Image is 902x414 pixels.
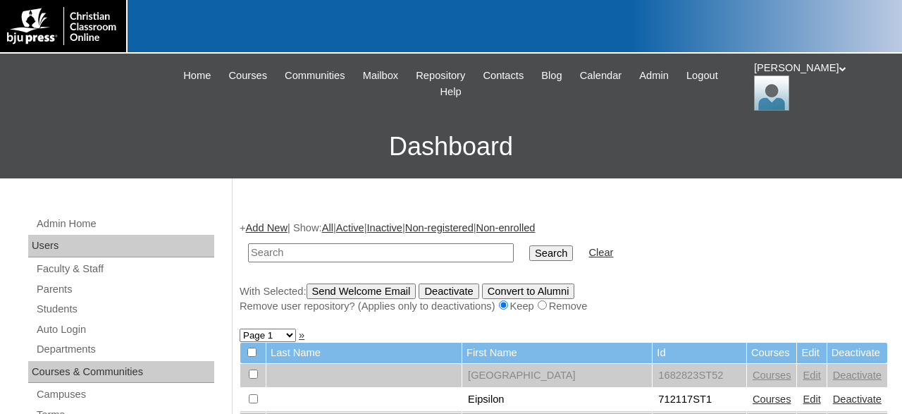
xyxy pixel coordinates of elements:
[639,68,669,84] span: Admin
[573,68,629,84] a: Calendar
[482,284,575,299] input: Convert to Alumni
[753,394,791,405] a: Courses
[753,370,791,381] a: Courses
[7,115,895,178] h3: Dashboard
[35,386,214,403] a: Campuses
[246,222,288,233] a: Add New
[653,388,746,412] td: 712117ST1
[28,361,214,384] div: Courses & Communities
[679,68,725,84] a: Logout
[754,61,888,111] div: [PERSON_NAME]
[686,68,718,84] span: Logout
[827,343,887,363] td: Deactivate
[285,68,345,84] span: Communities
[483,68,524,84] span: Contacts
[588,247,613,258] a: Clear
[183,68,211,84] span: Home
[476,68,531,84] a: Contacts
[534,68,569,84] a: Blog
[541,68,562,84] span: Blog
[833,394,882,405] a: Deactivate
[336,222,364,233] a: Active
[240,221,888,314] div: + | Show: | | | |
[248,243,514,262] input: Search
[35,281,214,298] a: Parents
[363,68,399,84] span: Mailbox
[580,68,622,84] span: Calendar
[754,75,789,111] img: Jonelle Rodriguez
[35,341,214,358] a: Departments
[632,68,676,84] a: Admin
[35,215,214,233] a: Admin Home
[803,394,820,405] a: Edit
[529,245,573,261] input: Search
[35,321,214,339] a: Auto Login
[747,343,797,363] td: Courses
[266,343,462,363] td: Last Name
[322,222,333,233] a: All
[299,329,304,341] a: »
[35,300,214,318] a: Students
[416,68,465,84] span: Repository
[440,84,461,100] span: Help
[176,68,218,84] a: Home
[405,222,474,233] a: Non-registered
[803,370,820,381] a: Edit
[356,68,406,84] a: Mailbox
[433,84,468,100] a: Help
[240,284,888,314] div: With Selected:
[240,299,888,314] div: Remove user repository? (Applies only to deactivations) Keep Remove
[476,222,536,233] a: Non-enrolled
[419,284,478,299] input: Deactivate
[462,343,652,363] td: First Name
[278,68,352,84] a: Communities
[653,343,746,363] td: Id
[221,68,274,84] a: Courses
[462,364,652,388] td: [GEOGRAPHIC_DATA]
[307,284,416,299] input: Send Welcome Email
[228,68,267,84] span: Courses
[653,364,746,388] td: 1682823ST52
[367,222,403,233] a: Inactive
[28,235,214,257] div: Users
[833,370,882,381] a: Deactivate
[409,68,472,84] a: Repository
[35,260,214,278] a: Faculty & Staff
[462,388,652,412] td: Eipsilon
[7,7,119,45] img: logo-white.png
[797,343,826,363] td: Edit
